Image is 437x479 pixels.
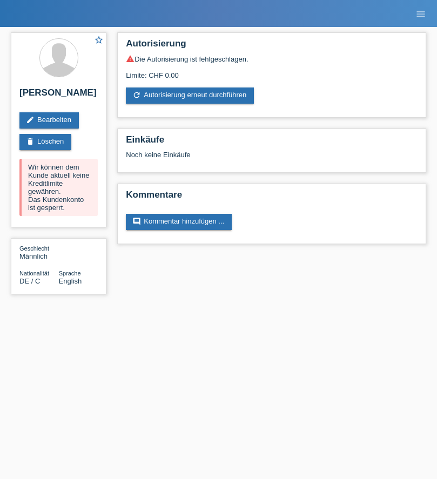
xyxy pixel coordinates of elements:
i: star_border [94,35,104,45]
h2: Autorisierung [126,38,418,55]
i: menu [415,9,426,19]
i: edit [26,116,35,124]
a: commentKommentar hinzufügen ... [126,214,232,230]
i: comment [132,217,141,226]
span: Deutschland / C / 01.09.2021 [19,277,40,285]
div: Limite: CHF 0.00 [126,63,418,79]
a: deleteLöschen [19,134,71,150]
a: refreshAutorisierung erneut durchführen [126,87,254,104]
a: star_border [94,35,104,46]
a: menu [410,10,432,17]
div: Noch keine Einkäufe [126,151,418,167]
i: refresh [132,91,141,99]
span: Sprache [59,270,81,276]
div: Wir können dem Kunde aktuell keine Kreditlimite gewähren. Das Kundenkonto ist gesperrt. [19,159,98,216]
i: delete [26,137,35,146]
span: English [59,277,82,285]
h2: Einkäufe [126,134,418,151]
h2: Kommentare [126,190,418,206]
a: editBearbeiten [19,112,79,129]
h2: [PERSON_NAME] [19,87,98,104]
div: Männlich [19,244,59,260]
i: warning [126,55,135,63]
span: Geschlecht [19,245,49,252]
div: Die Autorisierung ist fehlgeschlagen. [126,55,418,63]
span: Nationalität [19,270,49,276]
